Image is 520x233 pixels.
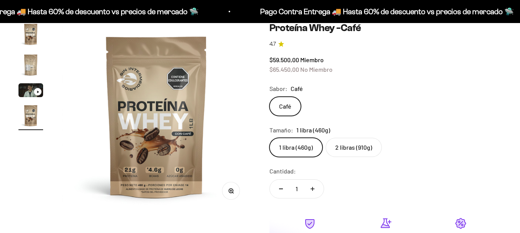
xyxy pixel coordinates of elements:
[257,5,511,18] p: Pago Contra Entrega 🚚 Hasta 60% de descuento vs precios de mercado 🛸
[269,40,276,48] span: 4.7
[18,103,43,128] img: Proteína Whey -Café
[269,56,299,63] span: $59.500,00
[62,22,251,211] img: Proteína Whey -Café
[18,22,43,46] img: Proteína Whey -Café
[270,180,292,198] button: Reducir cantidad
[18,53,43,79] button: Ir al artículo 2
[269,84,288,94] legend: Sabor:
[269,66,299,73] span: $65.450,00
[18,83,43,99] button: Ir al artículo 3
[269,22,502,34] h1: Proteína Whey -Café
[300,56,324,63] span: Miembro
[300,66,333,73] span: No Miembro
[18,22,43,49] button: Ir al artículo 1
[18,53,43,77] img: Proteína Whey -Café
[269,125,293,135] legend: Tamaño:
[296,125,330,135] span: 1 libra (460g)
[18,103,43,130] button: Ir al artículo 4
[269,166,296,176] label: Cantidad:
[269,40,502,48] a: 4.74.7 de 5.0 estrellas
[291,84,303,94] span: Café
[301,180,324,198] button: Aumentar cantidad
